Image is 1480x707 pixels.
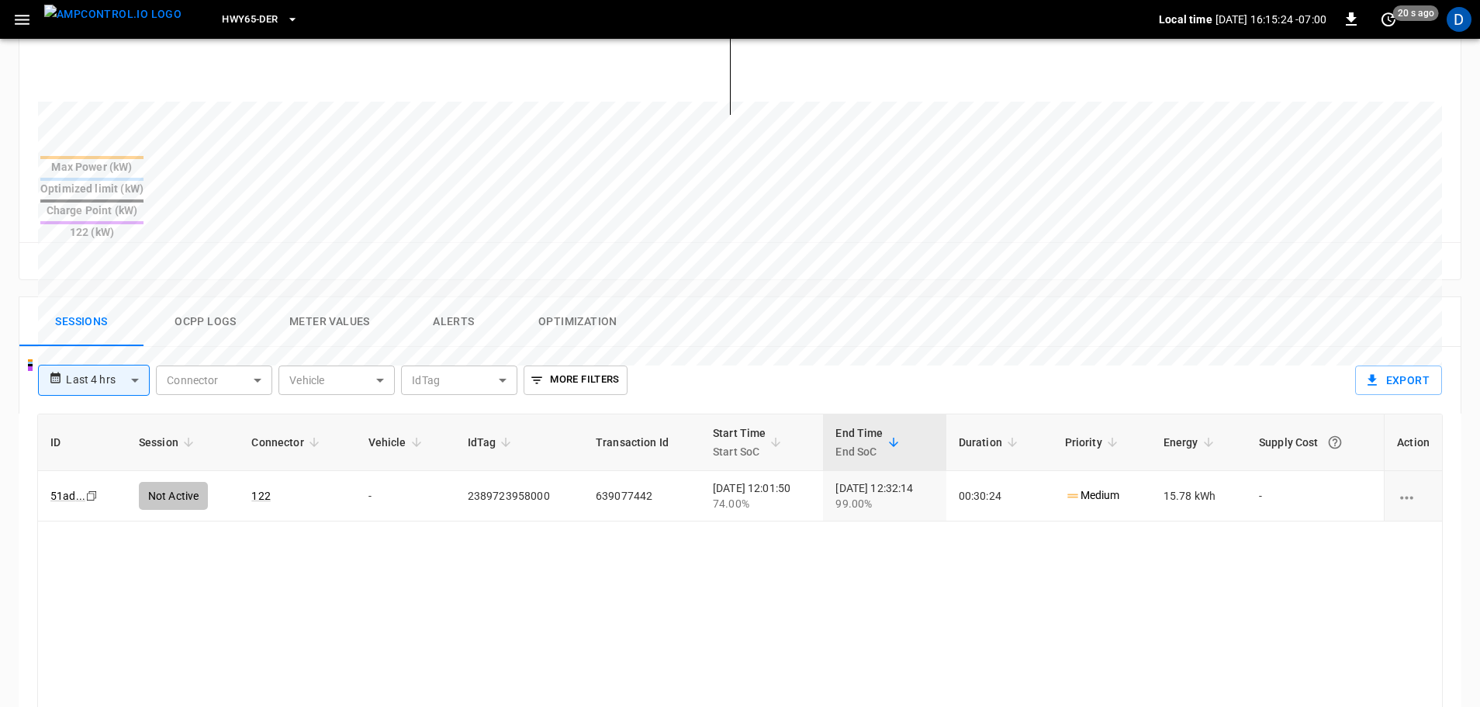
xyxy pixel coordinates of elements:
[1447,7,1471,32] div: profile-icon
[38,414,126,471] th: ID
[139,433,199,452] span: Session
[1065,433,1122,452] span: Priority
[38,414,1442,522] table: sessions table
[1397,488,1430,504] div: charging session options
[368,433,427,452] span: Vehicle
[1376,7,1401,32] button: set refresh interval
[1259,428,1371,456] div: Supply Cost
[66,366,150,395] div: Last 4 hrs
[1393,5,1439,21] span: 20 s ago
[524,366,627,395] button: More Filters
[1321,428,1349,456] button: The cost of your charging session based on your supply rates
[959,433,1022,452] span: Duration
[835,442,883,461] p: End SoC
[216,5,304,35] button: HWY65-DER
[1159,12,1212,27] p: Local time
[144,297,268,347] button: Ocpp logs
[713,442,766,461] p: Start SoC
[468,433,517,452] span: IdTag
[44,5,182,24] img: ampcontrol.io logo
[1215,12,1326,27] p: [DATE] 16:15:24 -07:00
[222,11,278,29] span: HWY65-DER
[1384,414,1442,471] th: Action
[713,424,787,461] span: Start TimeStart SoC
[835,424,903,461] span: End TimeEnd SoC
[1164,433,1219,452] span: Energy
[516,297,640,347] button: Optimization
[713,424,766,461] div: Start Time
[583,414,700,471] th: Transaction Id
[251,433,323,452] span: Connector
[19,297,144,347] button: Sessions
[835,424,883,461] div: End Time
[268,297,392,347] button: Meter Values
[392,297,516,347] button: Alerts
[1355,366,1442,395] button: Export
